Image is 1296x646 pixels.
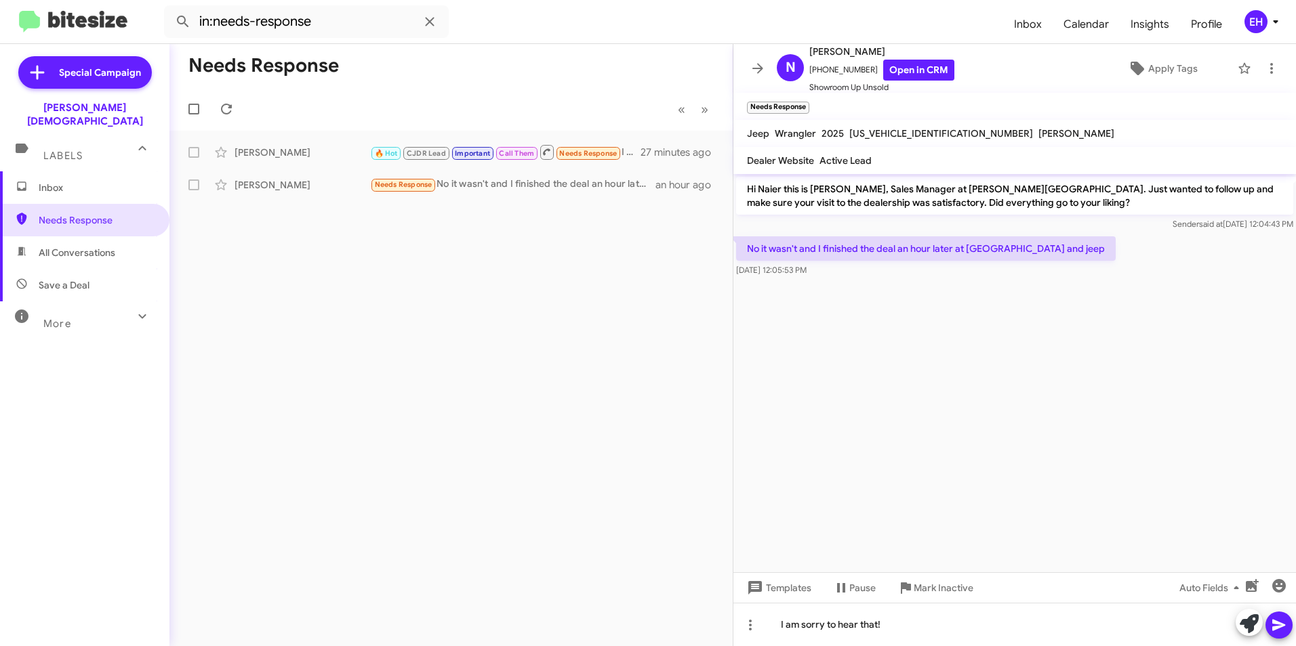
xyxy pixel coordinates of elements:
h1: Needs Response [188,55,339,77]
p: Hi Naier this is [PERSON_NAME], Sales Manager at [PERSON_NAME][GEOGRAPHIC_DATA]. Just wanted to f... [736,177,1293,215]
span: Pause [849,576,876,600]
small: Needs Response [747,102,809,114]
div: I told him I don't need a new truck at all so I wanted the best offer or I'm just gonna stick wit... [370,144,641,160]
span: Important [455,149,490,158]
div: I am sorry to hear that! [733,603,1296,646]
div: No it wasn't and I finished the deal an hour later at [GEOGRAPHIC_DATA] and jeep [370,177,655,192]
p: No it wasn't and I finished the deal an hour later at [GEOGRAPHIC_DATA] and jeep [736,236,1116,261]
button: Pause [822,576,887,600]
span: [PERSON_NAME] [809,43,954,60]
a: Special Campaign [18,56,152,89]
button: Next [693,95,716,123]
button: Mark Inactive [887,576,984,600]
span: Showroom Up Unsold [809,81,954,94]
span: » [701,101,708,118]
div: EH [1244,10,1268,33]
span: « [678,101,685,118]
a: Open in CRM [883,60,954,81]
button: Apply Tags [1093,56,1231,81]
span: Call Them [499,149,534,158]
a: Profile [1180,5,1233,44]
span: Needs Response [559,149,617,158]
span: [PERSON_NAME] [1038,127,1114,139]
div: an hour ago [655,178,722,192]
span: Apply Tags [1148,56,1198,81]
span: Sender [DATE] 12:04:43 PM [1173,219,1293,229]
span: [DATE] 12:05:53 PM [736,265,807,275]
span: 2025 [822,127,844,139]
span: Needs Response [39,213,154,227]
a: Insights [1120,5,1180,44]
div: [PERSON_NAME] [235,146,370,159]
span: Dealer Website [747,154,814,167]
span: Special Campaign [59,66,141,79]
button: Auto Fields [1169,576,1255,600]
span: Active Lead [819,154,872,167]
span: Wrangler [775,127,816,139]
span: Auto Fields [1179,576,1244,600]
span: Save a Deal [39,278,89,292]
span: Mark Inactive [914,576,973,600]
span: Jeep [747,127,769,139]
span: 🔥 Hot [375,149,398,158]
nav: Page navigation example [670,95,716,123]
div: [PERSON_NAME] [235,178,370,192]
span: Inbox [39,181,154,194]
button: EH [1233,10,1281,33]
button: Previous [670,95,693,123]
input: Search [164,5,449,38]
span: N [786,57,796,79]
span: Labels [43,150,83,162]
span: said at [1199,219,1223,229]
span: Needs Response [375,180,432,189]
button: Templates [733,576,822,600]
span: Templates [744,576,811,600]
div: 27 minutes ago [641,146,722,159]
span: More [43,318,71,330]
a: Inbox [1003,5,1053,44]
span: CJDR Lead [407,149,446,158]
span: [PHONE_NUMBER] [809,60,954,81]
span: All Conversations [39,246,115,259]
a: Calendar [1053,5,1120,44]
span: [US_VEHICLE_IDENTIFICATION_NUMBER] [849,127,1033,139]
